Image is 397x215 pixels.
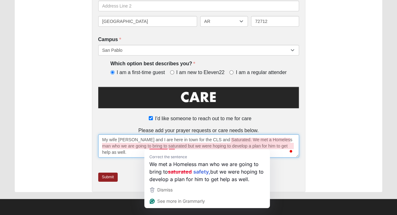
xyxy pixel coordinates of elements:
[176,69,225,76] span: I am new to Eleven22
[229,70,233,74] input: I am a regular attender
[98,127,299,158] div: Please add your prayer requests or care needs below.
[98,36,121,43] label: Campus
[98,173,118,182] a: Submit
[117,69,165,76] span: I am a first-time guest
[110,70,115,74] input: I am a first-time guest
[110,60,195,67] label: Which option best describes you?
[236,69,287,76] span: I am a regular attender
[170,70,174,74] input: I am new to Eleven22
[98,1,299,11] input: Address Line 2
[149,116,153,120] input: I'd like someone to reach out to me for care
[98,16,197,27] input: City
[98,134,299,158] textarea: To enrich screen reader interactions, please activate Accessibility in Grammarly extension settings
[251,16,299,27] input: Zip
[98,85,299,114] img: Care.png
[155,116,251,121] span: I'd like someone to reach out to me for care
